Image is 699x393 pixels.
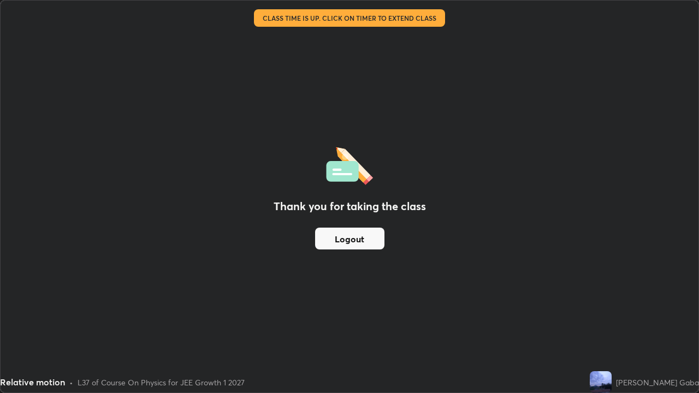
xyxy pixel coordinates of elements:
[69,377,73,388] div: •
[590,371,612,393] img: ee2751fcab3e493bb05435c8ccc7e9b6.jpg
[616,377,699,388] div: [PERSON_NAME] Gaba
[78,377,245,388] div: L37 of Course On Physics for JEE Growth 1 2027
[315,228,384,249] button: Logout
[274,198,426,215] h2: Thank you for taking the class
[326,144,373,185] img: offlineFeedback.1438e8b3.svg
